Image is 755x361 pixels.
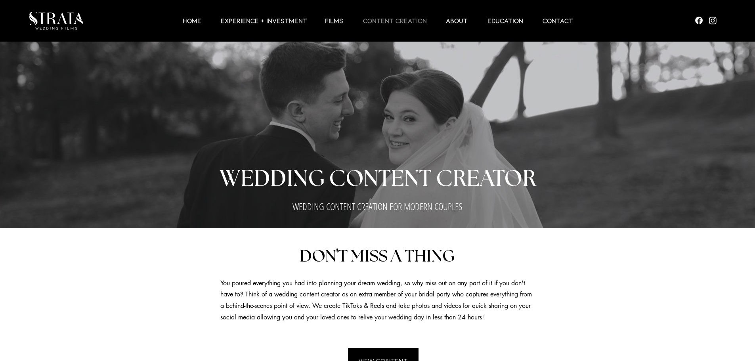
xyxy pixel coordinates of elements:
[338,248,455,265] span: T MISS A THING
[336,245,338,266] span: '
[173,16,211,25] a: HOME
[353,16,436,25] a: CONTENT CREATION
[179,16,205,25] p: HOME
[315,16,353,25] a: Films
[220,279,532,321] span: You poured everything you had into planning your dream wedding, so why miss out on any part of it...
[539,16,577,25] p: Contact
[359,16,431,25] p: CONTENT CREATION
[321,16,347,25] p: Films
[219,168,536,190] span: WEDDING CONTENT CREATOR
[478,16,533,25] a: EDUCATION
[292,200,462,213] span: WEDDING CONTENT CREATION FOR MODERN COUPLES
[75,16,680,25] nav: Site
[436,16,478,25] a: ABOUT
[484,16,527,25] p: EDUCATION
[300,248,336,265] span: DON
[533,16,583,25] a: Contact
[211,16,315,25] a: EXPERIENCE + INVESTMENT
[29,12,83,30] img: LUX STRATA TEST_edited.png
[217,16,311,25] p: EXPERIENCE + INVESTMENT
[694,15,718,25] ul: Social Bar
[442,16,472,25] p: ABOUT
